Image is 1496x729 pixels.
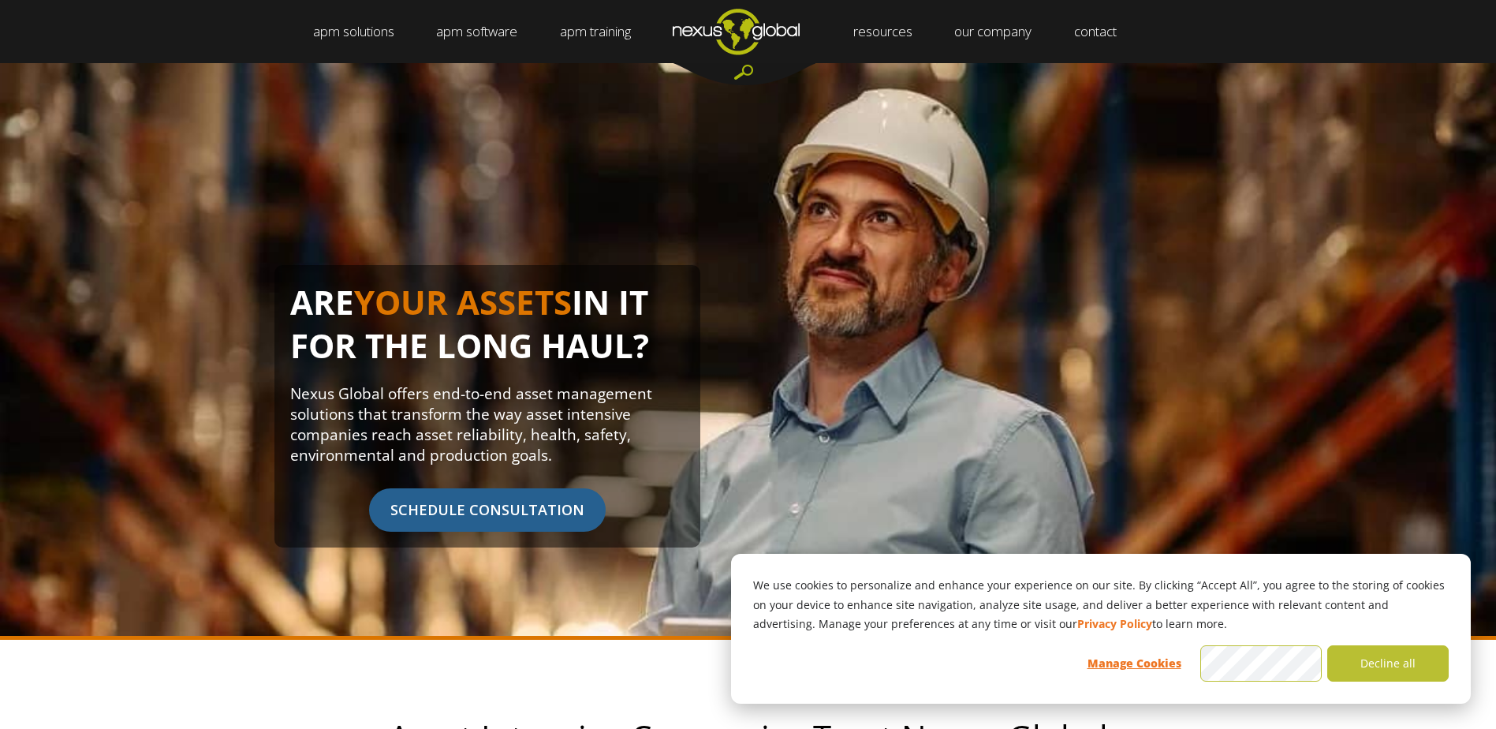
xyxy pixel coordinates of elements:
a: Privacy Policy [1077,615,1152,634]
span: YOUR ASSETS [354,279,572,324]
button: Accept all [1200,645,1322,682]
h1: ARE IN IT FOR THE LONG HAUL? [290,281,685,383]
p: We use cookies to personalize and enhance your experience on our site. By clicking “Accept All”, ... [753,576,1449,634]
span: SCHEDULE CONSULTATION [369,488,606,532]
p: Nexus Global offers end-to-end asset management solutions that transform the way asset intensive ... [290,383,685,465]
button: Decline all [1327,645,1449,682]
button: Manage Cookies [1073,645,1195,682]
div: Cookie banner [731,554,1471,704]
